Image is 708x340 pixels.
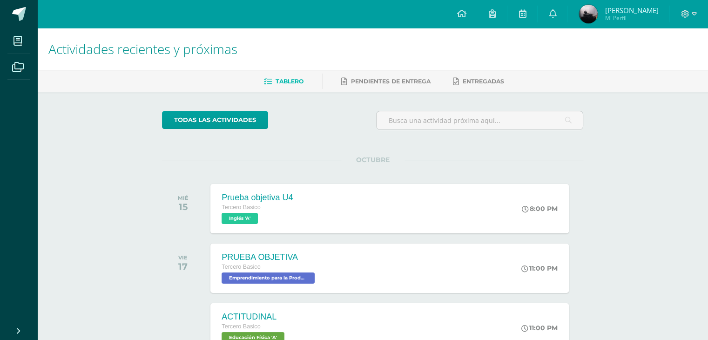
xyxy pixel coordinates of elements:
div: ACTITUDINAL [222,312,287,322]
div: 11:00 PM [521,264,558,272]
div: VIE [178,254,188,261]
div: 11:00 PM [521,324,558,332]
span: Tercero Basico [222,323,260,330]
div: PRUEBA OBJETIVA [222,252,317,262]
input: Busca una actividad próxima aquí... [377,111,583,129]
span: Entregadas [463,78,504,85]
div: 17 [178,261,188,272]
span: Pendientes de entrega [351,78,431,85]
span: Actividades recientes y próximas [48,40,237,58]
span: Emprendimiento para la Productividad 'A' [222,272,315,284]
span: Inglés 'A' [222,213,258,224]
span: Mi Perfil [605,14,658,22]
span: OCTUBRE [341,156,405,164]
span: Tercero Basico [222,204,260,211]
a: todas las Actividades [162,111,268,129]
div: Prueba objetiva U4 [222,193,293,203]
span: Tercero Basico [222,264,260,270]
a: Entregadas [453,74,504,89]
img: a2e0ca929f695f4a354b935a2dc3553e.png [579,5,598,23]
div: 8:00 PM [522,204,558,213]
span: [PERSON_NAME] [605,6,658,15]
a: Pendientes de entrega [341,74,431,89]
div: MIÉ [178,195,189,201]
a: Tablero [264,74,303,89]
span: Tablero [276,78,303,85]
div: 15 [178,201,189,212]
